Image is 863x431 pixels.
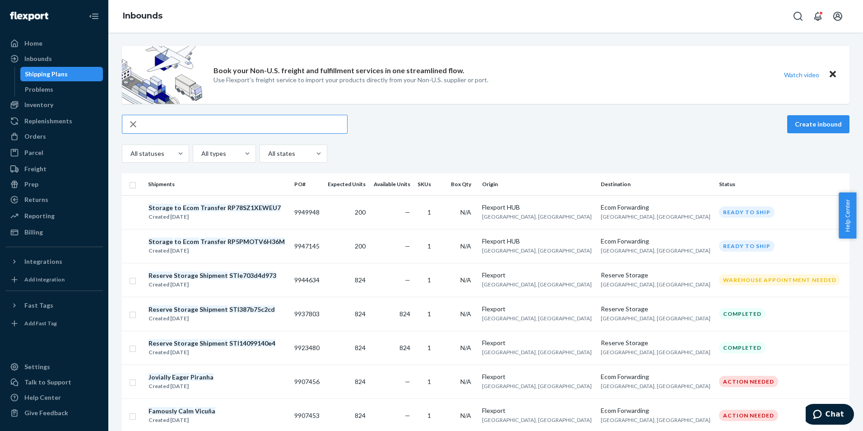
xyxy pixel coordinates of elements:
[405,276,410,284] span: —
[148,246,285,255] div: Created [DATE]
[482,406,593,415] div: Flexport
[148,305,172,313] em: Reserve
[601,406,712,415] div: Ecom Forwarding
[174,305,198,313] em: Storage
[601,417,710,423] span: [GEOGRAPHIC_DATA], [GEOGRAPHIC_DATA]
[460,276,471,284] span: N/A
[174,339,198,347] em: Storage
[5,375,103,389] button: Talk to Support
[414,173,439,195] th: SKUs
[427,242,431,250] span: 1
[5,390,103,405] a: Help Center
[24,362,50,371] div: Settings
[148,416,215,425] div: Created [DATE]
[478,173,597,195] th: Origin
[719,274,840,286] div: Warehouse Appointment Needed
[482,203,593,212] div: Flexport HUB
[482,315,592,322] span: [GEOGRAPHIC_DATA], [GEOGRAPHIC_DATA]
[597,173,715,195] th: Destination
[24,276,65,283] div: Add Integration
[778,68,825,81] button: Watch video
[806,404,854,426] iframe: Opens a widget where you can chat to one of our agents
[482,281,592,288] span: [GEOGRAPHIC_DATA], [GEOGRAPHIC_DATA]
[5,225,103,239] a: Billing
[438,173,478,195] th: Box Qty
[809,7,827,25] button: Open notifications
[24,228,43,237] div: Billing
[213,66,464,76] p: Book your Non-U.S. freight and fulfillment services in one streamlined flow.
[200,272,228,279] em: Shipment
[719,308,766,319] div: Completed
[172,373,189,381] em: Eager
[174,272,198,279] em: Storage
[5,192,103,207] a: Returns
[601,349,710,356] span: [GEOGRAPHIC_DATA], [GEOGRAPHIC_DATA]
[719,342,766,353] div: Completed
[291,195,324,229] td: 9949948
[601,237,712,246] div: Ecom Forwarding
[789,7,807,25] button: Open Search Box
[601,271,712,280] div: Reserve Storage
[267,149,268,158] input: All states
[24,180,38,189] div: Prep
[148,373,171,381] em: Jovially
[291,297,324,331] td: 9937803
[229,305,275,313] em: STI387b75c2cd
[482,247,592,254] span: [GEOGRAPHIC_DATA], [GEOGRAPHIC_DATA]
[200,305,228,313] em: Shipment
[24,164,46,173] div: Freight
[5,114,103,128] a: Replenishments
[10,12,48,21] img: Flexport logo
[200,339,228,347] em: Shipment
[405,208,410,216] span: —
[427,310,431,318] span: 1
[399,310,410,318] span: 824
[719,376,778,387] div: Action Needed
[195,407,215,415] em: Vicuña
[829,7,847,25] button: Open account menu
[148,339,172,347] em: Reserve
[178,407,194,415] em: Calm
[5,406,103,420] button: Give Feedback
[200,238,226,245] em: Transfer
[25,85,53,94] div: Problems
[24,100,53,109] div: Inventory
[5,36,103,51] a: Home
[25,70,68,79] div: Shipping Plans
[787,115,849,133] button: Create inbound
[20,82,103,97] a: Problems
[200,204,226,211] em: Transfer
[355,242,366,250] span: 200
[460,412,471,419] span: N/A
[5,145,103,160] a: Parcel
[355,208,366,216] span: 200
[482,383,592,389] span: [GEOGRAPHIC_DATA], [GEOGRAPHIC_DATA]
[5,360,103,374] a: Settings
[369,173,413,195] th: Available Units
[405,412,410,419] span: —
[148,348,275,357] div: Created [DATE]
[24,39,42,48] div: Home
[148,407,177,415] em: Famously
[839,192,856,239] button: Help Center
[183,238,199,245] em: Ecom
[123,11,162,21] a: Inbounds
[291,365,324,398] td: 9907456
[482,417,592,423] span: [GEOGRAPHIC_DATA], [GEOGRAPHIC_DATA]
[229,272,276,279] em: STIe703d4d973
[5,272,103,287] a: Add Integration
[148,272,172,279] em: Reserve
[24,319,57,327] div: Add Fast Tag
[827,68,839,81] button: Close
[460,242,471,250] span: N/A
[355,310,366,318] span: 824
[174,238,181,245] em: to
[601,372,712,381] div: Ecom Forwarding
[148,204,173,211] em: Storage
[460,310,471,318] span: N/A
[291,229,324,263] td: 9947145
[719,240,775,252] div: Ready to ship
[482,305,593,314] div: Flexport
